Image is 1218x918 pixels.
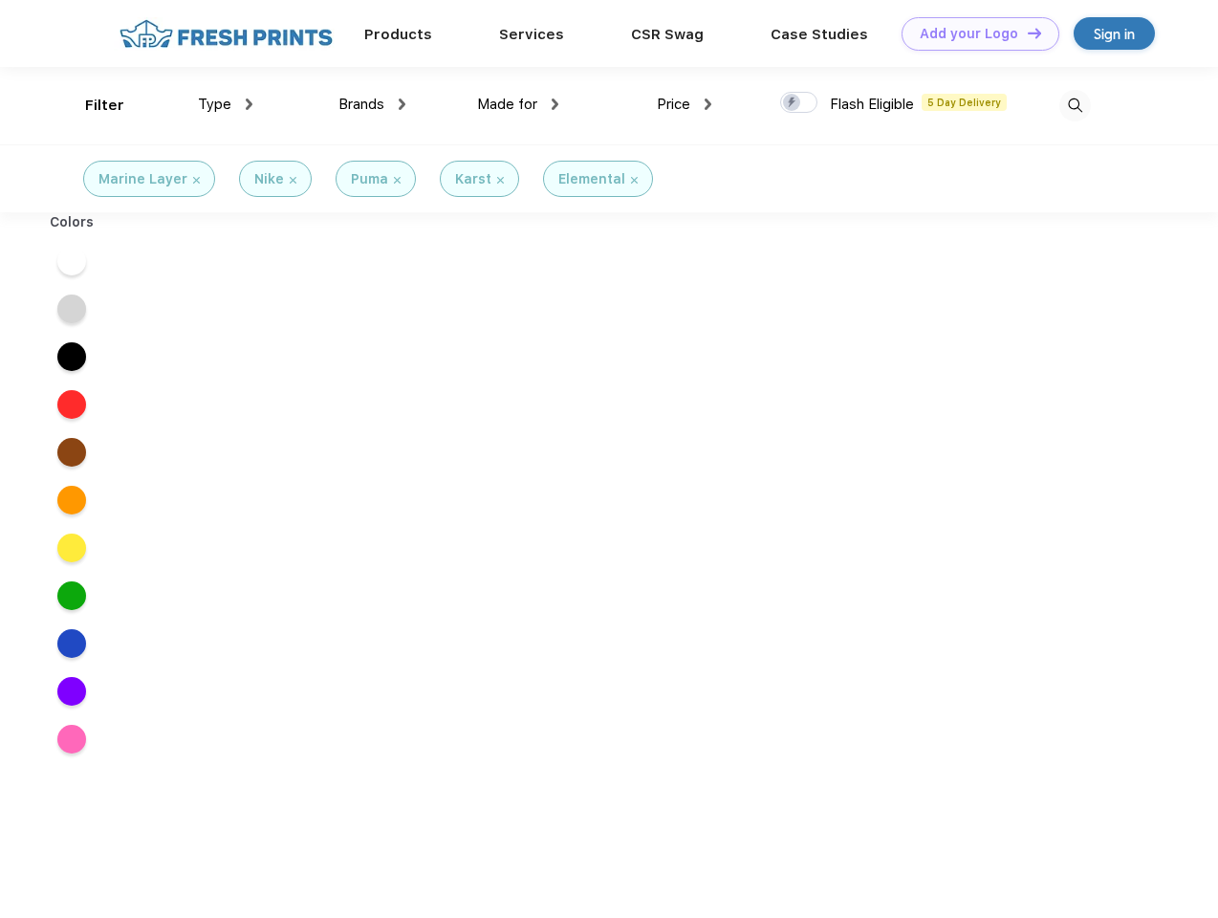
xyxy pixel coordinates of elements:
[246,98,252,110] img: dropdown.png
[552,98,558,110] img: dropdown.png
[394,177,401,184] img: filter_cancel.svg
[1074,17,1155,50] a: Sign in
[290,177,296,184] img: filter_cancel.svg
[455,169,491,189] div: Karst
[705,98,711,110] img: dropdown.png
[1028,28,1041,38] img: DT
[631,26,704,43] a: CSR Swag
[499,26,564,43] a: Services
[497,177,504,184] img: filter_cancel.svg
[558,169,625,189] div: Elemental
[254,169,284,189] div: Nike
[193,177,200,184] img: filter_cancel.svg
[98,169,187,189] div: Marine Layer
[85,95,124,117] div: Filter
[631,177,638,184] img: filter_cancel.svg
[399,98,405,110] img: dropdown.png
[830,96,914,113] span: Flash Eligible
[114,17,338,51] img: fo%20logo%202.webp
[1059,90,1091,121] img: desktop_search.svg
[657,96,690,113] span: Price
[920,26,1018,42] div: Add your Logo
[477,96,537,113] span: Made for
[922,94,1007,111] span: 5 Day Delivery
[35,212,109,232] div: Colors
[364,26,432,43] a: Products
[338,96,384,113] span: Brands
[198,96,231,113] span: Type
[351,169,388,189] div: Puma
[1094,23,1135,45] div: Sign in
